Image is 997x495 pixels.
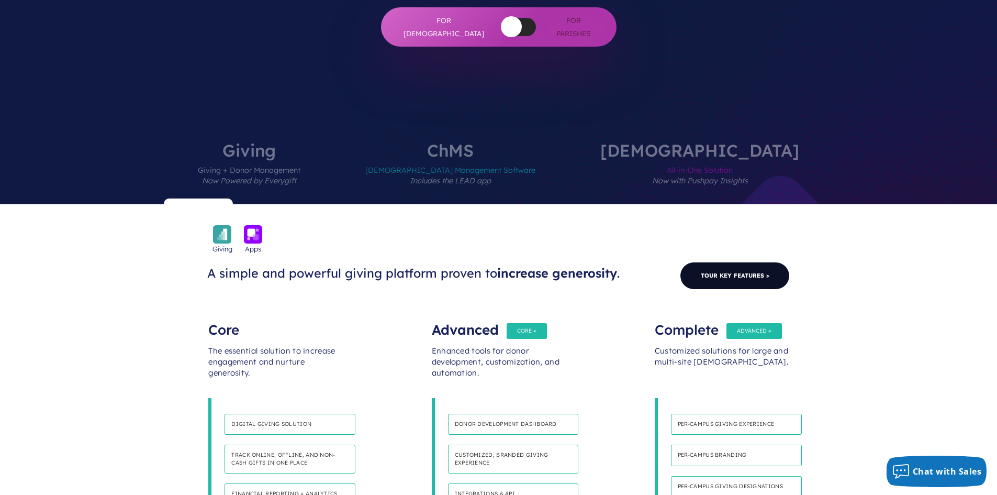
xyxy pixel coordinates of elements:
[432,335,566,398] div: Enhanced tools for donor development, customization, and automation.
[365,159,535,204] span: [DEMOGRAPHIC_DATA] Management Software
[600,159,799,204] span: All-in-One Solution
[244,225,262,244] img: icon_apps-bckgrnd-600x600-1.png
[887,456,987,487] button: Chat with Sales
[334,142,567,204] label: ChMS
[432,314,566,335] div: Advanced
[655,335,789,398] div: Customized solutions for large and multi-site [DEMOGRAPHIC_DATA].
[448,445,579,474] h4: Customized, branded giving experience
[569,142,831,204] label: [DEMOGRAPHIC_DATA]
[410,176,491,185] em: Includes the LEAD app
[913,466,982,477] span: Chat with Sales
[671,445,802,466] h4: Per-campus branding
[225,414,355,435] h4: Digital giving solution
[655,314,789,335] div: Complete
[552,14,596,40] span: For Parishes
[225,445,355,474] h4: Track online, offline, and non-cash gifts in one place
[448,414,579,435] h4: Donor development dashboard
[202,176,296,185] em: Now Powered by Everygift
[402,14,486,40] span: For [DEMOGRAPHIC_DATA]
[198,159,300,204] span: Giving + Donor Management
[497,266,617,281] span: increase generosity
[213,225,231,244] img: icon_giving-bckgrnd-600x600-1.png
[245,244,261,254] span: Apps
[212,244,232,254] span: Giving
[208,335,342,398] div: The essential solution to increase engagement and nurture generosity.
[680,262,790,290] a: Tour Key Features >
[166,142,332,204] label: Giving
[671,414,802,435] h4: Per-Campus giving experience
[207,266,630,281] h3: A simple and powerful giving platform proven to .
[652,176,748,185] em: Now with Pushpay Insights
[208,314,342,335] div: Core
